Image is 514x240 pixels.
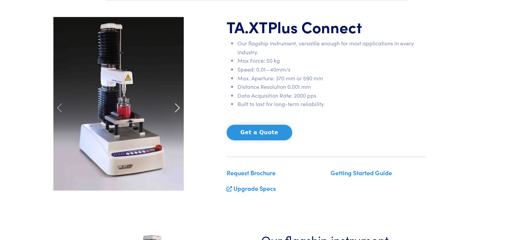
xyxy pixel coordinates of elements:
[227,125,292,140] button: Get a Quote
[53,17,184,191] img: carousel-ta-xt-plus-bloom.jpg
[331,168,392,177] a: Getting Started Guide
[268,16,362,37] span: Plus Connect
[237,91,426,100] li: Data Acquisition Rate: 2000 pps
[237,39,426,56] li: Our flagship instrument, versatile enough for most applications in every industry.
[227,168,276,177] a: Request Brochure
[237,74,426,83] li: Max. Aperture: 370 mm or 590 mm
[227,17,426,37] h1: TA.XT
[237,82,426,91] li: Distance Resolution 0.001 mm
[233,184,276,193] a: Upgrade Specs
[237,56,426,65] li: Max Force: 50 kg
[237,65,426,74] li: Speed: 0.01—40mm/s
[237,100,426,108] li: Built to last for long-term reliability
